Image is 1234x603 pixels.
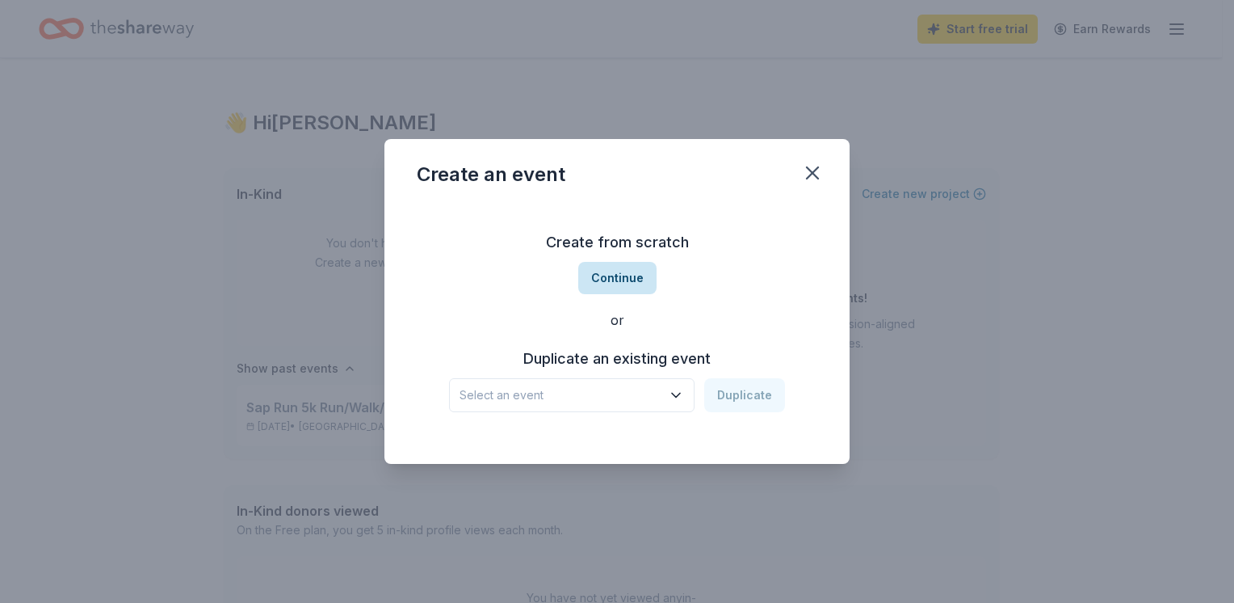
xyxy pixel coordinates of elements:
div: or [417,310,817,330]
h3: Create from scratch [417,230,817,255]
h3: Duplicate an existing event [449,346,785,372]
button: Continue [578,262,657,294]
span: Select an event [460,386,661,405]
div: Create an event [417,162,565,188]
button: Select an event [449,378,695,412]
